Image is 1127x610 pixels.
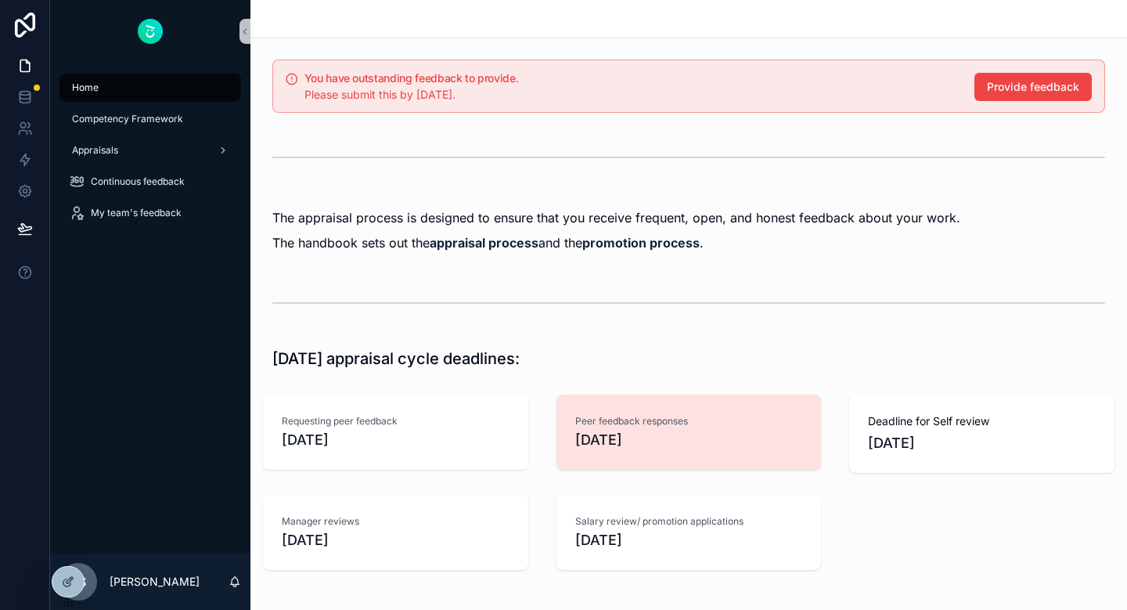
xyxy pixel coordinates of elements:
span: Appraisals [72,144,118,157]
div: Please submit this by 08/08/2025. [304,87,962,103]
span: [DATE] [282,429,509,451]
a: Home [59,74,241,102]
span: Peer feedback responses [575,415,688,428]
p: The handbook sets out the and the . [272,233,1105,252]
div: scrollable content [50,63,250,247]
span: Continuous feedback [91,175,185,188]
img: App logo [138,19,163,44]
p: [PERSON_NAME] [110,574,200,590]
a: Competency Framework [59,105,241,133]
button: Provide feedback [974,73,1092,101]
a: Appraisals [59,136,241,164]
p: The appraisal process is designed to ensure that you receive frequent, open, and honest feedback ... [272,208,1105,227]
a: Continuous feedback [59,168,241,196]
span: Deadline for Self review [868,413,1096,429]
span: [DATE] [575,529,803,551]
span: [DATE] [575,429,803,451]
h5: You have outstanding feedback to provide. [304,73,962,84]
span: Home [72,81,99,94]
a: appraisal process [430,235,538,251]
span: Requesting peer feedback [282,415,398,428]
span: My team's feedback [91,207,182,219]
span: Provide feedback [987,79,1079,95]
span: Please submit this by [DATE]. [304,88,455,101]
span: Salary review/ promotion applications [575,515,744,528]
a: My team's feedback [59,199,241,227]
a: promotion process [582,235,700,251]
h1: [DATE] appraisal cycle deadlines: [272,348,520,370]
span: [DATE] [282,529,509,551]
span: Manager reviews [282,515,359,528]
span: Competency Framework [72,113,183,125]
span: [DATE] [868,432,1096,454]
